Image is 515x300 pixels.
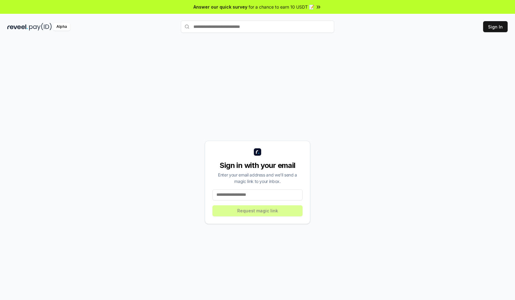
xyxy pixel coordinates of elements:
[29,23,52,31] img: pay_id
[249,4,314,10] span: for a chance to earn 10 USDT 📝
[212,161,303,170] div: Sign in with your email
[212,172,303,184] div: Enter your email address and we’ll send a magic link to your inbox.
[193,4,247,10] span: Answer our quick survey
[53,23,70,31] div: Alpha
[483,21,508,32] button: Sign In
[254,148,261,156] img: logo_small
[7,23,28,31] img: reveel_dark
